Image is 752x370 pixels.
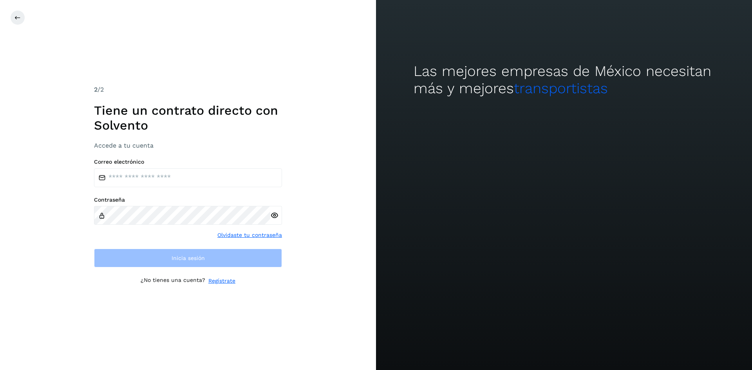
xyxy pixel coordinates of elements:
[94,103,282,133] h1: Tiene un contrato directo con Solvento
[94,142,282,149] h3: Accede a tu cuenta
[414,63,714,97] h2: Las mejores empresas de México necesitan más y mejores
[141,277,205,285] p: ¿No tienes una cuenta?
[94,159,282,165] label: Correo electrónico
[172,255,205,261] span: Inicia sesión
[94,85,282,94] div: /2
[94,86,98,93] span: 2
[208,277,235,285] a: Regístrate
[514,80,608,97] span: transportistas
[94,249,282,267] button: Inicia sesión
[94,197,282,203] label: Contraseña
[217,231,282,239] a: Olvidaste tu contraseña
